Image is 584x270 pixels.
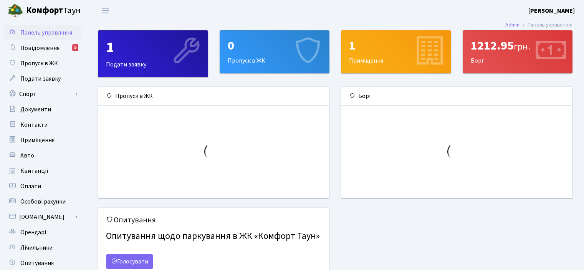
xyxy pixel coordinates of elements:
a: 0Пропуск в ЖК [220,30,330,73]
img: logo.png [8,3,23,18]
a: Admin [505,21,519,29]
div: 5 [72,44,78,51]
a: 1Приміщення [341,30,451,73]
b: [PERSON_NAME] [528,7,575,15]
span: Квитанції [20,167,48,175]
span: Особові рахунки [20,197,66,206]
div: 1212.95 [471,38,565,53]
b: Комфорт [26,4,63,17]
div: Приміщення [341,31,451,73]
span: Авто [20,151,34,160]
span: грн. [514,40,530,53]
a: Лічильники [4,240,81,255]
span: Оплати [20,182,41,190]
span: Таун [26,4,81,17]
span: Панель управління [20,28,72,37]
div: 0 [228,38,322,53]
a: Орендарі [4,225,81,240]
a: [PERSON_NAME] [528,6,575,15]
a: 1Подати заявку [98,30,208,77]
div: Подати заявку [98,31,208,77]
div: 1 [106,38,200,57]
h4: Опитування щодо паркування в ЖК «Комфорт Таун» [106,228,321,245]
h5: Опитування [106,215,321,225]
nav: breadcrumb [494,17,584,33]
a: Особові рахунки [4,194,81,209]
button: Переключити навігацію [96,4,115,17]
span: Документи [20,105,51,114]
a: Пропуск в ЖК [4,56,81,71]
a: [DOMAIN_NAME] [4,209,81,225]
span: Повідомлення [20,44,60,52]
a: Авто [4,148,81,163]
a: Квитанції [4,163,81,179]
div: Пропуск в ЖК [220,31,329,73]
a: Повідомлення5 [4,40,81,56]
a: Оплати [4,179,81,194]
a: Спорт [4,86,81,102]
a: Голосувати [106,254,153,269]
li: Панель управління [519,21,572,29]
span: Лічильники [20,243,53,252]
span: Подати заявку [20,75,61,83]
a: Панель управління [4,25,81,40]
span: Контакти [20,121,48,129]
a: Контакти [4,117,81,133]
span: Приміщення [20,136,55,144]
a: Документи [4,102,81,117]
a: Приміщення [4,133,81,148]
div: Пропуск в ЖК [98,87,329,106]
span: Орендарі [20,228,46,237]
div: 1 [349,38,443,53]
span: Пропуск в ЖК [20,59,58,68]
div: Борг [463,31,572,73]
span: Опитування [20,259,54,267]
a: Подати заявку [4,71,81,86]
div: Борг [341,87,572,106]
